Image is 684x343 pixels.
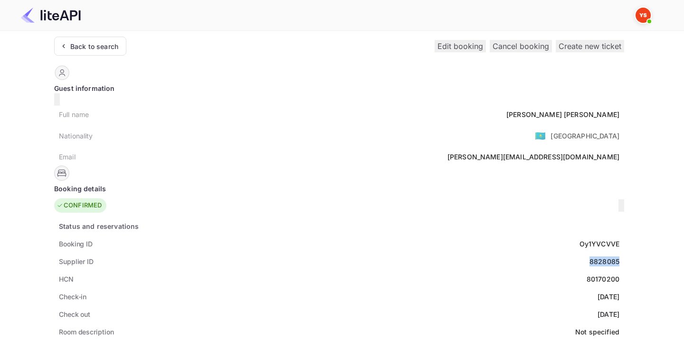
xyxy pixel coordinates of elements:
div: 80170200 [587,274,619,284]
img: Yandex Support [636,8,651,23]
div: Oy1YVCVVE [579,239,619,249]
div: Guest information [54,83,624,93]
div: [DATE] [598,292,619,302]
div: Nationality [59,131,93,141]
div: Check-in [59,292,86,302]
div: Status and reservations [59,221,139,231]
img: LiteAPI Logo [21,8,81,23]
div: Email [59,152,76,162]
div: Booking details [54,184,624,194]
button: Edit booking [435,40,486,52]
div: Check out [59,309,90,319]
div: Back to search [70,41,118,51]
div: HCN [59,274,74,284]
div: [PERSON_NAME][EMAIL_ADDRESS][DOMAIN_NAME] [447,152,619,162]
div: Full name [59,109,89,119]
div: [GEOGRAPHIC_DATA] [551,131,619,141]
div: [PERSON_NAME] [PERSON_NAME] [506,109,619,119]
div: [DATE] [598,309,619,319]
div: Supplier ID [59,256,94,266]
div: Not specified [575,327,619,337]
button: Create new ticket [556,40,624,52]
div: Room description [59,327,114,337]
div: CONFIRMED [57,201,102,210]
div: Booking ID [59,239,93,249]
button: Cancel booking [490,40,552,52]
span: United States [535,127,546,144]
div: 8828085 [589,256,619,266]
